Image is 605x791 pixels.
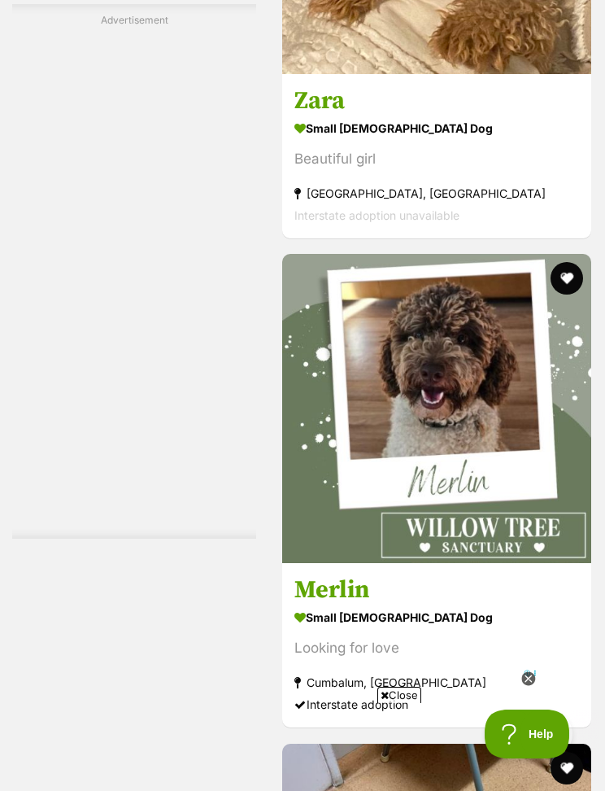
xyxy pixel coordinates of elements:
[294,606,579,630] strong: small [DEMOGRAPHIC_DATA] Dog
[7,710,598,783] iframe: Advertisement
[282,73,591,238] a: Zara small [DEMOGRAPHIC_DATA] Dog Beautiful girl [GEOGRAPHIC_DATA], [GEOGRAPHIC_DATA] Interstate ...
[294,575,579,606] h3: Merlin
[294,148,579,170] div: Beautiful girl
[294,85,579,116] h3: Zara
[551,262,583,295] button: favourite
[12,4,256,539] div: Advertisement
[282,563,591,728] a: Merlin small [DEMOGRAPHIC_DATA] Dog Looking for love Cumbalum, [GEOGRAPHIC_DATA] Interstate adoption
[282,254,591,563] img: Merlin - Poodle Dog
[294,208,459,222] span: Interstate adoption unavailable
[294,116,579,140] strong: small [DEMOGRAPHIC_DATA] Dog
[69,34,199,522] iframe: Advertisement
[294,638,579,660] div: Looking for love
[294,182,579,204] strong: [GEOGRAPHIC_DATA], [GEOGRAPHIC_DATA]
